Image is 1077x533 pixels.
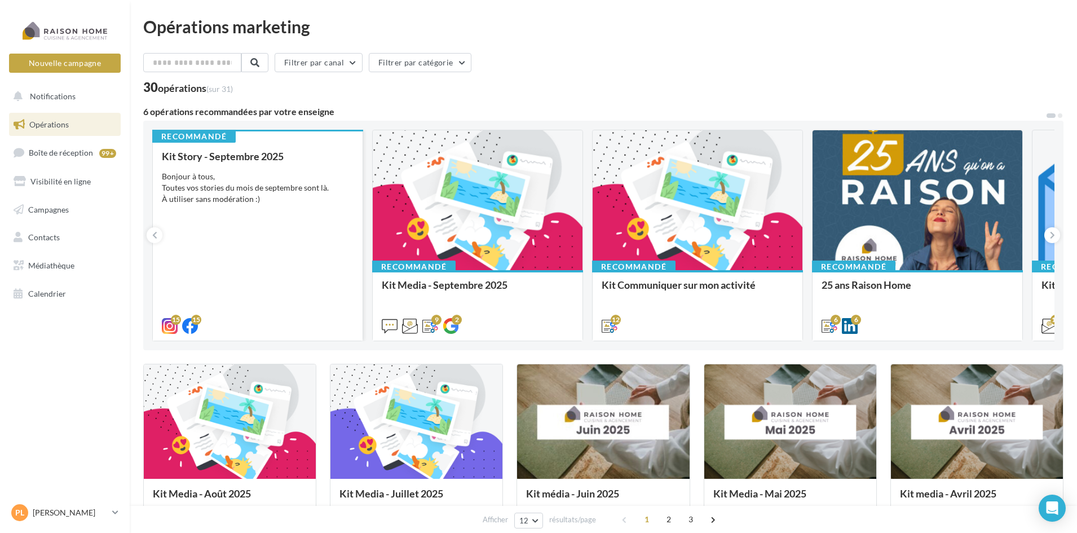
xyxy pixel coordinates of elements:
button: Notifications [7,85,118,108]
div: 6 [851,315,861,325]
a: Contacts [7,226,123,249]
div: Kit Media - Août 2025 [153,488,307,510]
a: PL [PERSON_NAME] [9,502,121,523]
a: Boîte de réception99+ [7,140,123,165]
span: Calendrier [28,289,66,298]
div: opérations [158,83,233,93]
div: 6 [831,315,841,325]
div: 12 [611,315,621,325]
span: Contacts [28,232,60,242]
span: Afficher [483,514,508,525]
div: Kit Story - Septembre 2025 [162,151,354,162]
p: [PERSON_NAME] [33,507,108,518]
div: Kit Communiquer sur mon activité [602,279,793,302]
div: Opérations marketing [143,18,1063,35]
a: Médiathèque [7,254,123,277]
span: Médiathèque [28,261,74,270]
div: 15 [171,315,181,325]
div: Kit Media - Mai 2025 [713,488,867,510]
div: Bonjour à tous, Toutes vos stories du mois de septembre sont là. À utiliser sans modération :) [162,171,354,205]
span: Visibilité en ligne [30,177,91,186]
span: (sur 31) [206,84,233,94]
a: Campagnes [7,198,123,222]
div: Recommandé [372,261,456,273]
span: 3 [682,510,700,528]
div: Recommandé [812,261,895,273]
a: Visibilité en ligne [7,170,123,193]
div: Open Intercom Messenger [1039,495,1066,522]
div: 9 [431,315,442,325]
div: Kit media - Avril 2025 [900,488,1054,510]
span: Notifications [30,91,76,101]
span: Campagnes [28,204,69,214]
div: 15 [191,315,201,325]
span: Opérations [29,120,69,129]
button: 12 [514,513,543,528]
a: Opérations [7,113,123,136]
span: 12 [519,516,529,525]
span: Boîte de réception [29,148,93,157]
div: Kit Media - Septembre 2025 [382,279,573,302]
div: 12 [1050,315,1061,325]
div: 25 ans Raison Home [822,279,1013,302]
button: Filtrer par catégorie [369,53,471,72]
a: Calendrier [7,282,123,306]
div: Kit média - Juin 2025 [526,488,680,510]
span: 2 [660,510,678,528]
div: 30 [143,81,233,94]
div: Recommandé [592,261,676,273]
button: Nouvelle campagne [9,54,121,73]
div: Recommandé [152,130,236,143]
span: résultats/page [549,514,596,525]
span: 1 [638,510,656,528]
div: 6 opérations recommandées par votre enseigne [143,107,1045,116]
button: Filtrer par canal [275,53,363,72]
span: PL [15,507,24,518]
div: 2 [452,315,462,325]
div: 99+ [99,149,116,158]
div: Kit Media - Juillet 2025 [339,488,493,510]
